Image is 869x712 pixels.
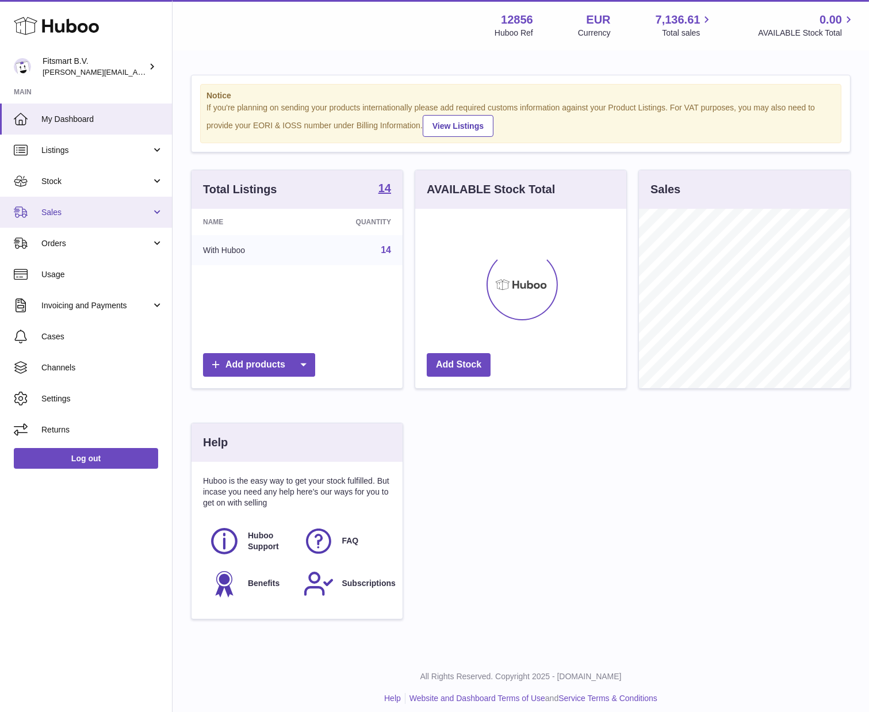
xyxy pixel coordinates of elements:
span: Invoicing and Payments [41,300,151,311]
a: Huboo Support [209,526,292,557]
strong: EUR [586,12,610,28]
span: Returns [41,424,163,435]
a: Help [384,694,401,703]
strong: Notice [206,90,835,101]
span: FAQ [342,535,359,546]
span: Listings [41,145,151,156]
span: 0.00 [820,12,842,28]
a: Website and Dashboard Terms of Use [409,694,545,703]
th: Name [192,209,303,235]
th: Quantity [303,209,403,235]
a: Service Terms & Conditions [558,694,657,703]
a: Add products [203,353,315,377]
li: and [405,693,657,704]
span: Sales [41,207,151,218]
a: View Listings [423,115,493,137]
div: If you're planning on sending your products internationally please add required customs informati... [206,102,835,137]
span: Orders [41,238,151,249]
h3: Sales [650,182,680,197]
a: Add Stock [427,353,491,377]
a: 14 [381,245,391,255]
a: 14 [378,182,391,196]
span: Subscriptions [342,578,396,589]
p: All Rights Reserved. Copyright 2025 - [DOMAIN_NAME] [182,671,860,682]
div: Fitsmart B.V. [43,56,146,78]
span: Benefits [248,578,280,589]
a: Benefits [209,568,292,599]
h3: AVAILABLE Stock Total [427,182,555,197]
span: Usage [41,269,163,280]
span: Total sales [662,28,713,39]
h3: Total Listings [203,182,277,197]
span: AVAILABLE Stock Total [758,28,855,39]
span: Huboo Support [248,530,290,552]
span: 7,136.61 [656,12,700,28]
h3: Help [203,435,228,450]
strong: 12856 [501,12,533,28]
span: Cases [41,331,163,342]
a: 0.00 AVAILABLE Stock Total [758,12,855,39]
td: With Huboo [192,235,303,265]
span: My Dashboard [41,114,163,125]
span: Stock [41,176,151,187]
strong: 14 [378,182,391,194]
span: [PERSON_NAME][EMAIL_ADDRESS][DOMAIN_NAME] [43,67,231,76]
a: 7,136.61 Total sales [656,12,714,39]
img: jonathan@leaderoo.com [14,58,31,75]
a: Log out [14,448,158,469]
div: Huboo Ref [495,28,533,39]
a: Subscriptions [303,568,386,599]
span: Channels [41,362,163,373]
p: Huboo is the easy way to get your stock fulfilled. But incase you need any help here's our ways f... [203,476,391,508]
div: Currency [578,28,611,39]
a: FAQ [303,526,386,557]
span: Settings [41,393,163,404]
